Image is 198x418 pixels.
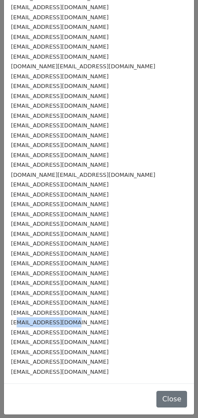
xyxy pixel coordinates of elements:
small: [EMAIL_ADDRESS][DOMAIN_NAME] [11,309,109,316]
small: [EMAIL_ADDRESS][DOMAIN_NAME] [11,191,109,198]
small: [EMAIL_ADDRESS][DOMAIN_NAME] [11,181,109,188]
small: [DOMAIN_NAME][EMAIL_ADDRESS][DOMAIN_NAME] [11,63,155,70]
iframe: Chat Widget [154,376,198,418]
small: [EMAIL_ADDRESS][DOMAIN_NAME] [11,93,109,99]
small: [EMAIL_ADDRESS][DOMAIN_NAME] [11,329,109,336]
small: [EMAIL_ADDRESS][DOMAIN_NAME] [11,358,109,365]
small: [EMAIL_ADDRESS][DOMAIN_NAME] [11,132,109,139]
small: [EMAIL_ADDRESS][DOMAIN_NAME] [11,299,109,306]
small: [EMAIL_ADDRESS][DOMAIN_NAME] [11,102,109,109]
small: [EMAIL_ADDRESS][DOMAIN_NAME] [11,4,109,11]
small: [EMAIL_ADDRESS][DOMAIN_NAME] [11,83,109,89]
small: [EMAIL_ADDRESS][DOMAIN_NAME] [11,270,109,277]
small: [EMAIL_ADDRESS][DOMAIN_NAME] [11,201,109,207]
small: [EMAIL_ADDRESS][DOMAIN_NAME] [11,290,109,296]
small: [EMAIL_ADDRESS][DOMAIN_NAME] [11,231,109,237]
small: [EMAIL_ADDRESS][DOMAIN_NAME] [11,43,109,50]
small: [EMAIL_ADDRESS][DOMAIN_NAME] [11,14,109,21]
small: [EMAIL_ADDRESS][DOMAIN_NAME] [11,142,109,148]
small: [EMAIL_ADDRESS][DOMAIN_NAME] [11,162,109,168]
small: [EMAIL_ADDRESS][DOMAIN_NAME] [11,221,109,227]
small: [EMAIL_ADDRESS][DOMAIN_NAME] [11,34,109,40]
small: [EMAIL_ADDRESS][DOMAIN_NAME] [11,122,109,129]
small: [EMAIL_ADDRESS][DOMAIN_NAME] [11,112,109,119]
small: [EMAIL_ADDRESS][DOMAIN_NAME] [11,319,109,326]
small: [EMAIL_ADDRESS][DOMAIN_NAME] [11,73,109,80]
small: [DOMAIN_NAME][EMAIL_ADDRESS][DOMAIN_NAME] [11,172,155,178]
small: [EMAIL_ADDRESS][DOMAIN_NAME] [11,152,109,158]
small: [EMAIL_ADDRESS][DOMAIN_NAME] [11,280,109,286]
small: [EMAIL_ADDRESS][DOMAIN_NAME] [11,24,109,30]
small: [EMAIL_ADDRESS][DOMAIN_NAME] [11,53,109,60]
small: [EMAIL_ADDRESS][DOMAIN_NAME] [11,211,109,218]
small: [EMAIL_ADDRESS][DOMAIN_NAME] [11,260,109,267]
small: [EMAIL_ADDRESS][DOMAIN_NAME] [11,339,109,345]
small: [EMAIL_ADDRESS][DOMAIN_NAME] [11,369,109,375]
small: [EMAIL_ADDRESS][DOMAIN_NAME] [11,250,109,257]
small: [EMAIL_ADDRESS][DOMAIN_NAME] [11,349,109,355]
small: [EMAIL_ADDRESS][DOMAIN_NAME] [11,240,109,247]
